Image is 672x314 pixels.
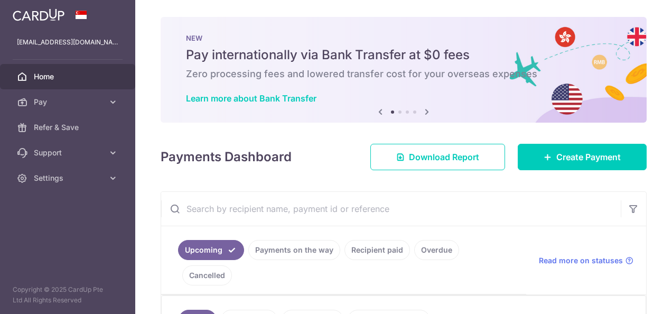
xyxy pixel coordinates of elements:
a: Learn more about Bank Transfer [186,93,316,104]
span: Home [34,71,104,82]
a: Cancelled [182,265,232,285]
img: Bank transfer banner [161,17,647,123]
span: Support [34,147,104,158]
p: [EMAIL_ADDRESS][DOMAIN_NAME] [17,37,118,48]
a: Upcoming [178,240,244,260]
input: Search by recipient name, payment id or reference [161,192,621,226]
h5: Pay internationally via Bank Transfer at $0 fees [186,47,621,63]
a: Download Report [370,144,505,170]
h4: Payments Dashboard [161,147,292,167]
a: Recipient paid [344,240,410,260]
span: Create Payment [556,151,621,163]
span: Read more on statuses [539,255,623,266]
span: Download Report [409,151,479,163]
a: Create Payment [518,144,647,170]
a: Read more on statuses [539,255,633,266]
a: Overdue [414,240,459,260]
span: Settings [34,173,104,183]
a: Payments on the way [248,240,340,260]
span: Pay [34,97,104,107]
p: NEW [186,34,621,42]
h6: Zero processing fees and lowered transfer cost for your overseas expenses [186,68,621,80]
img: CardUp [13,8,64,21]
span: Refer & Save [34,122,104,133]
